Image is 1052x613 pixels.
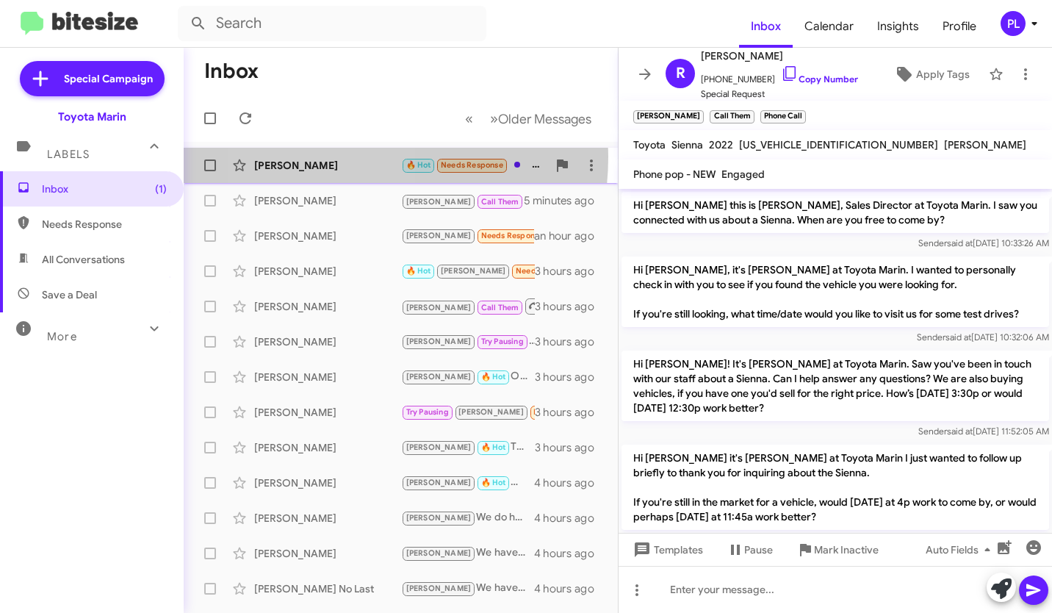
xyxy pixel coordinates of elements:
[988,11,1036,36] button: PL
[481,231,544,240] span: Needs Response
[456,104,482,134] button: Previous
[47,330,77,343] span: More
[401,191,524,209] div: Inbound Call
[406,548,472,558] span: [PERSON_NAME]
[701,47,858,65] span: [PERSON_NAME]
[254,581,401,596] div: [PERSON_NAME] No Last
[204,60,259,83] h1: Inbox
[633,138,666,151] span: Toyota
[490,110,498,128] span: »
[254,546,401,561] div: [PERSON_NAME]
[481,372,506,381] span: 🔥 Hot
[622,351,1049,421] p: Hi [PERSON_NAME]! It's [PERSON_NAME] at Toyota Marin. Saw you've been in touch with our staff abo...
[64,71,153,86] span: Special Campaign
[671,138,703,151] span: Sienna
[401,509,534,526] div: We do have a new highlander available as well as a ton of used options. When are you available to...
[917,331,1049,343] span: Sender [DATE] 10:32:06 AM
[254,264,401,279] div: [PERSON_NAME]
[155,182,167,196] span: (1)
[881,61,981,87] button: Apply Tags
[401,262,535,279] div: 2021 LC 200 or earlier models. Not interested in new LC.
[401,297,535,315] div: I'd love to help you with the sale of your Rogue! How about scheduling an appointment [DATE] at 1...
[535,334,606,349] div: 3 hours ago
[535,264,606,279] div: 3 hours ago
[406,231,472,240] span: [PERSON_NAME]
[533,407,596,417] span: Needs Response
[535,440,606,455] div: 3 hours ago
[622,445,1049,530] p: Hi [PERSON_NAME] it's [PERSON_NAME] at Toyota Marin I just wanted to follow up briefly to thank y...
[701,87,858,101] span: Special Request
[406,407,449,417] span: Try Pausing
[42,217,167,232] span: Needs Response
[401,439,535,456] div: Tacoma 4X4 SR5 4WD Double cab. Heres the link to it: [URL][DOMAIN_NAME]
[254,511,401,526] div: [PERSON_NAME]
[254,193,401,208] div: [PERSON_NAME]
[465,110,473,128] span: «
[406,442,472,452] span: [PERSON_NAME]
[254,370,401,384] div: [PERSON_NAME]
[58,110,126,124] div: Toyota Marin
[947,426,973,437] span: said at
[481,197,519,207] span: Call Them
[42,252,125,267] span: All Conversations
[1001,11,1026,36] div: PL
[926,537,996,563] span: Auto Fields
[401,474,534,491] div: We don't at the moment sorry [PERSON_NAME]. I will keep you posted if we get one in
[254,229,401,243] div: [PERSON_NAME]
[721,168,765,181] span: Engaged
[793,5,865,48] a: Calendar
[254,299,401,314] div: [PERSON_NAME]
[534,581,606,596] div: 4 hours ago
[481,303,519,312] span: Call Them
[701,65,858,87] span: [PHONE_NUMBER]
[401,404,535,420] div: But as you know, they're not too many people that aren't doing that in someway or another so I ca...
[931,5,988,48] span: Profile
[481,104,600,134] button: Next
[535,370,606,384] div: 3 hours ago
[406,478,472,487] span: [PERSON_NAME]
[781,74,858,85] a: Copy Number
[622,257,1049,327] p: Hi [PERSON_NAME], it's [PERSON_NAME] at Toyota Marin. I wanted to personally check in with you to...
[534,511,606,526] div: 4 hours ago
[401,368,535,385] div: Our address is Toyota Marin: [STREET_ADDRESS][PERSON_NAME]
[498,111,591,127] span: Older Messages
[401,545,534,562] div: We have a white one in stock for $34654 with CP package
[622,192,1049,233] p: Hi [PERSON_NAME] this is [PERSON_NAME], Sales Director at Toyota Marin. I saw you connected with ...
[633,168,716,181] span: Phone pop - NEW
[406,337,472,346] span: [PERSON_NAME]
[947,237,973,248] span: said at
[481,337,524,346] span: Try Pausing
[516,266,578,276] span: Needs Response
[254,405,401,420] div: [PERSON_NAME]
[254,158,401,173] div: [PERSON_NAME]
[739,138,938,151] span: [US_VEHICLE_IDENTIFICATION_NUMBER]
[633,110,704,123] small: [PERSON_NAME]
[441,266,506,276] span: [PERSON_NAME]
[945,331,971,343] span: said at
[406,303,472,312] span: [PERSON_NAME]
[619,537,715,563] button: Templates
[406,372,472,381] span: [PERSON_NAME]
[254,440,401,455] div: [PERSON_NAME]
[458,407,524,417] span: [PERSON_NAME]
[814,537,879,563] span: Mark Inactive
[401,157,547,173] div: Hi, can you send me the spec sheets for any Siennas you have? What I want is: - [DATE]-[DATE] mod...
[760,110,806,123] small: Phone Call
[535,299,606,314] div: 3 hours ago
[785,537,890,563] button: Mark Inactive
[457,104,600,134] nav: Page navigation example
[401,580,534,597] div: We have a lot of options in that price range!
[534,476,606,490] div: 4 hours ago
[406,197,472,207] span: [PERSON_NAME]
[401,227,534,244] div: think we'll be there around 11 or 11:30
[254,334,401,349] div: [PERSON_NAME]
[42,287,97,302] span: Save a Deal
[944,138,1026,151] span: [PERSON_NAME]
[524,193,606,208] div: 5 minutes ago
[254,476,401,490] div: [PERSON_NAME]
[914,537,1008,563] button: Auto Fields
[709,138,733,151] span: 2022
[47,148,90,161] span: Labels
[865,5,931,48] span: Insights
